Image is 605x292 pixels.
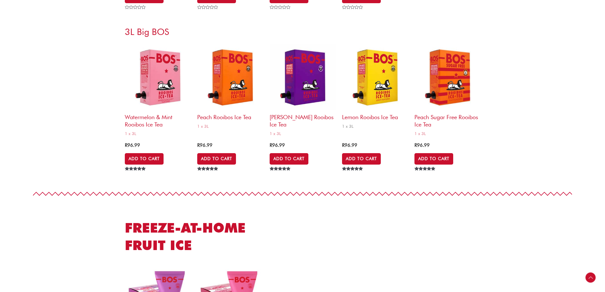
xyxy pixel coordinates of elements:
h2: Watermelon & Mint Rooibos Ice Tea [125,110,191,128]
img: Peach Sugar Free Rooibos Ice Tea [414,44,481,110]
span: R [342,142,345,148]
h2: Peach Sugar Free Rooibos Ice Tea [414,110,481,128]
h2: Peach Rooibos Ice Tea [197,110,263,121]
a: Add to cart: “Peach Rooibos Ice Tea” [197,153,236,165]
span: Rated out of 5 [270,167,292,185]
a: Lemon Rooibos Ice Tea1 x 3L [342,44,408,131]
span: Rated out of 5 [125,167,147,185]
a: Peach Sugar Free Rooibos Ice Tea1 x 3L [414,44,481,139]
a: Add to cart: “Peach Sugar Free Rooibos Ice Tea” [414,153,453,165]
a: Peach Rooibos Ice Tea1 x 3L [197,44,263,131]
h2: Lemon Rooibos Ice Tea [342,110,408,121]
span: R [414,142,417,148]
span: Rated out of 5 [414,167,436,185]
bdi: 96.99 [125,142,140,148]
a: Add to cart: “Lemon Rooibos Ice Tea” [342,153,381,165]
a: Add to cart: “Berry Rooibos Ice Tea” [270,153,308,165]
span: R [270,142,272,148]
span: R [125,142,127,148]
img: Berry Rooibos Ice Tea [270,44,336,110]
span: 1 x 3L [414,131,481,136]
bdi: 96.99 [414,142,430,148]
span: 1 x 3L [125,131,191,136]
a: Add to cart: “Watermelon & Mint Rooibos Ice Tea” [125,153,164,165]
a: Watermelon & Mint Rooibos Ice Tea1 x 3L [125,44,191,139]
span: Rated out of 5 [342,167,364,185]
h2: [PERSON_NAME] Rooibos Ice Tea [270,110,336,128]
bdi: 96.99 [270,142,285,148]
span: 1 x 3L [342,124,408,129]
span: 1 x 3L [270,131,336,136]
a: [PERSON_NAME] Rooibos Ice Tea1 x 3L [270,44,336,139]
bdi: 96.99 [342,142,357,148]
img: Lemon Rooibos Ice Tea [342,44,408,110]
span: Rated out of 5 [197,167,219,185]
span: R [197,142,200,148]
img: Peach Rooibos Ice Tea [197,44,263,110]
img: Watermelon & Mint Rooibos Ice Tea [125,44,191,110]
h2: FREEZE-AT-HOME FRUIT ICE [125,219,281,254]
span: 1 x 3L [197,124,263,129]
h3: 3L Big BOS [125,26,481,37]
bdi: 96.99 [197,142,212,148]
